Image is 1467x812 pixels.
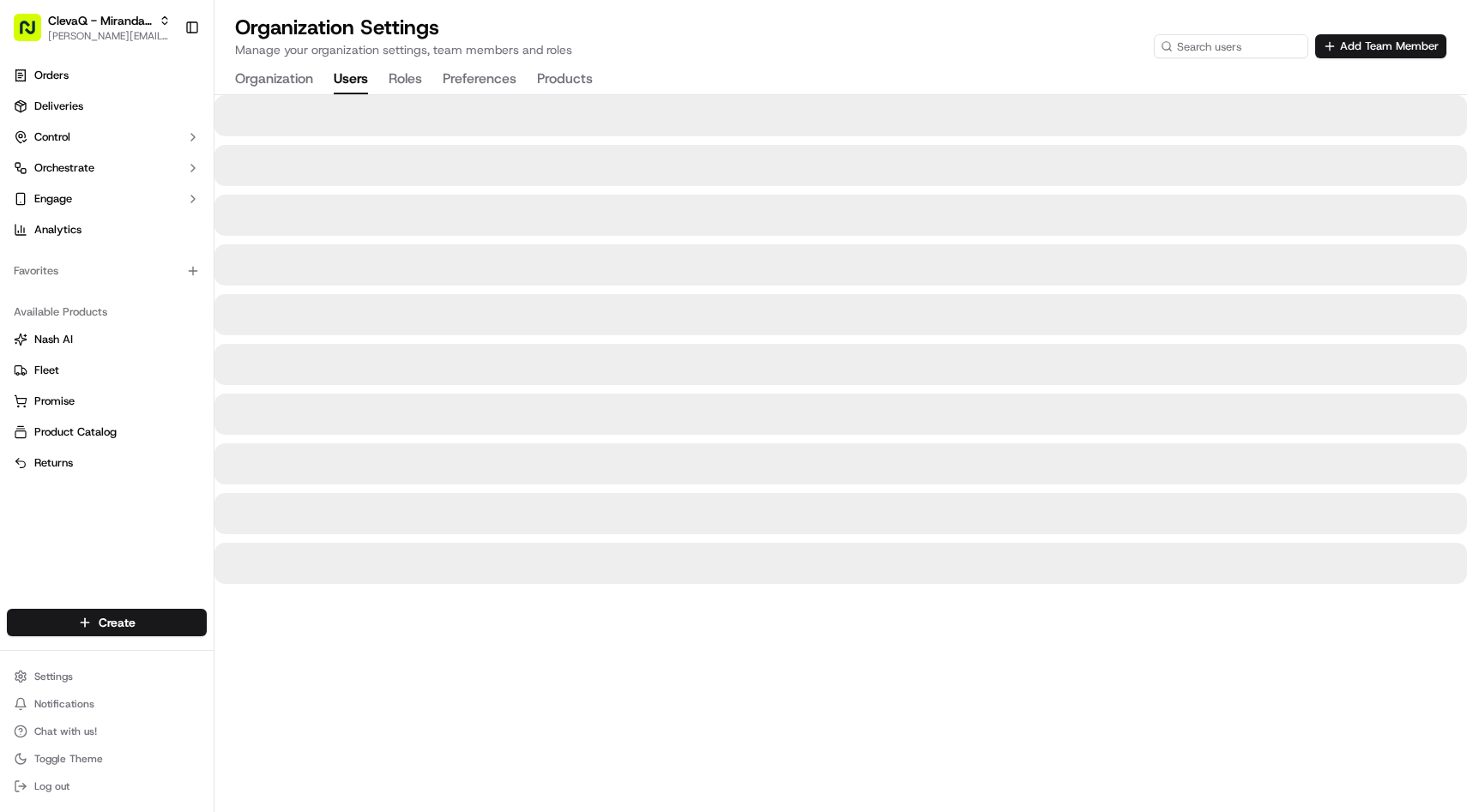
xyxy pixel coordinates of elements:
[45,111,309,129] input: Got a question? Start typing here...
[235,14,572,41] h1: Organization Settings
[34,725,97,738] span: Chat with us!
[34,697,94,711] span: Notifications
[292,169,312,189] button: Start new chat
[34,160,94,176] span: Orchestrate
[34,68,69,83] span: Orders
[389,65,422,94] button: Roles
[34,222,81,238] span: Analytics
[443,65,516,94] button: Preferences
[334,65,368,94] button: Users
[235,41,572,58] p: Manage your organization settings, team members and roles
[34,99,83,114] span: Deliveries
[537,65,593,94] button: Products
[14,363,200,378] a: Fleet
[34,752,103,766] span: Toggle Theme
[7,747,207,771] button: Toggle Theme
[34,394,75,409] span: Promise
[138,242,282,273] a: 💻API Documentation
[7,62,207,89] a: Orders
[7,388,207,415] button: Promise
[7,665,207,689] button: Settings
[7,123,207,151] button: Control
[14,424,200,440] a: Product Catalog
[171,291,208,304] span: Pylon
[7,298,207,326] div: Available Products
[7,609,207,636] button: Create
[99,614,136,631] span: Create
[34,779,69,793] span: Log out
[34,191,72,207] span: Engage
[14,394,200,409] a: Promise
[34,670,73,683] span: Settings
[17,17,51,51] img: Nash
[17,69,312,96] p: Welcome 👋
[121,290,208,304] a: Powered byPylon
[34,332,73,347] span: Nash AI
[17,250,31,264] div: 📗
[145,250,159,264] div: 💻
[10,242,138,273] a: 📗Knowledge Base
[1315,34,1446,58] button: Add Team Member
[7,692,207,716] button: Notifications
[7,93,207,120] a: Deliveries
[58,181,217,195] div: We're available if you need us!
[7,154,207,182] button: Orchestrate
[34,455,73,471] span: Returns
[58,164,281,181] div: Start new chat
[7,774,207,798] button: Log out
[17,164,48,195] img: 1736555255976-a54dd68f-1ca7-489b-9aae-adbdc363a1c4
[1154,34,1308,58] input: Search users
[34,424,117,440] span: Product Catalog
[7,326,207,353] button: Nash AI
[7,719,207,743] button: Chat with us!
[7,7,178,48] button: ClevaQ - Miranda RSL[PERSON_NAME][EMAIL_ADDRESS][DOMAIN_NAME]
[7,449,207,477] button: Returns
[14,332,200,347] a: Nash AI
[7,418,207,446] button: Product Catalog
[34,363,59,378] span: Fleet
[7,185,207,213] button: Engage
[48,29,171,43] button: [PERSON_NAME][EMAIL_ADDRESS][DOMAIN_NAME]
[235,65,313,94] button: Organization
[34,129,70,145] span: Control
[7,216,207,244] a: Analytics
[7,357,207,384] button: Fleet
[34,249,131,266] span: Knowledge Base
[14,455,200,471] a: Returns
[162,249,275,266] span: API Documentation
[7,257,207,285] div: Favorites
[48,12,152,29] button: ClevaQ - Miranda RSL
